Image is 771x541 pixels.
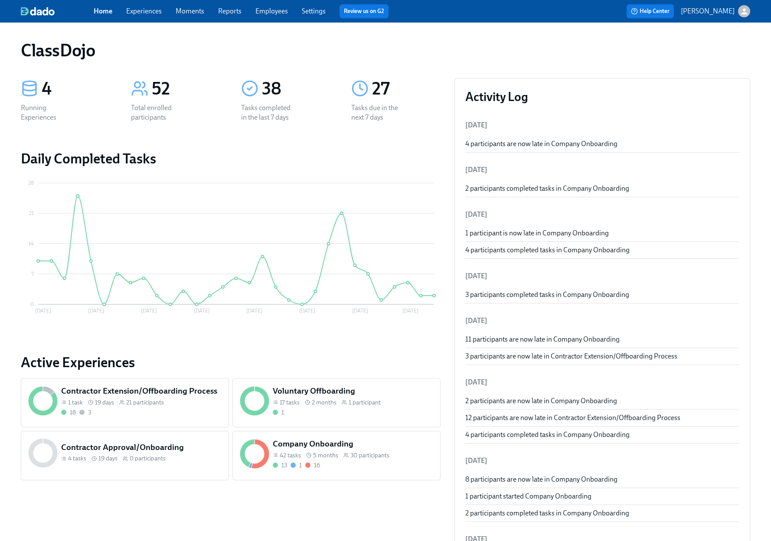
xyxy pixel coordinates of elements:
[349,398,381,407] span: 1 participant
[465,160,739,180] li: [DATE]
[95,398,114,407] span: 19 days
[631,7,670,16] span: Help Center
[340,4,389,18] button: Review us on G2
[21,103,76,122] div: Running Experiences
[255,7,288,15] a: Employees
[627,4,674,18] button: Help Center
[299,461,302,469] div: 1
[21,431,229,480] a: Contractor Approval/Onboarding4 tasks 19 days0 participants
[21,7,55,16] img: dado
[21,354,441,371] a: Active Experiences
[130,454,166,463] span: 0 participants
[465,492,739,501] div: 1 participant started Company Onboarding
[31,271,34,277] tspan: 7
[280,398,300,407] span: 17 tasks
[61,442,222,453] h5: Contractor Approval/Onboarding
[262,78,330,100] div: 38
[465,430,739,440] div: 4 participants completed tasks in Company Onboarding
[302,7,326,15] a: Settings
[465,204,739,225] li: [DATE]
[28,180,34,186] tspan: 28
[352,308,368,314] tspan: [DATE]
[681,7,735,16] p: [PERSON_NAME]
[465,372,739,393] li: [DATE]
[351,103,407,122] div: Tasks due in the next 7 days
[35,308,51,314] tspan: [DATE]
[299,308,315,314] tspan: [DATE]
[273,438,433,450] h5: Company Onboarding
[465,396,739,406] div: 2 participants are now late in Company Onboarding
[126,7,162,15] a: Experiences
[61,408,76,417] div: Completed all due tasks
[465,228,739,238] div: 1 participant is now late in Company Onboarding
[305,461,320,469] div: With overdue tasks
[280,451,301,460] span: 42 tasks
[465,139,739,149] div: 4 participants are now late in Company Onboarding
[681,5,750,17] button: [PERSON_NAME]
[21,378,229,427] a: Contractor Extension/Offboarding Process1 task 19 days21 participants183
[273,461,287,469] div: Completed all due tasks
[61,385,222,397] h5: Contractor Extension/Offboarding Process
[141,308,157,314] tspan: [DATE]
[21,7,94,16] a: dado
[88,308,104,314] tspan: [DATE]
[465,290,739,300] div: 3 participants completed tasks in Company Onboarding
[79,408,91,417] div: Not started
[218,7,242,15] a: Reports
[465,89,739,104] h3: Activity Log
[465,450,739,471] li: [DATE]
[21,40,95,61] h1: ClassDojo
[194,308,210,314] tspan: [DATE]
[465,121,487,129] span: [DATE]
[176,7,204,15] a: Moments
[312,398,336,407] span: 2 months
[344,7,384,16] a: Review us on G2
[372,78,441,100] div: 27
[402,308,418,314] tspan: [DATE]
[126,398,164,407] span: 21 participants
[232,378,441,427] a: Voluntary Offboarding17 tasks 2 months1 participant1
[68,454,86,463] span: 4 tasks
[30,301,34,307] tspan: 0
[465,352,739,361] div: 3 participants are now late in Contractor Extension/Offboarding Process
[70,408,76,417] div: 18
[465,508,739,518] div: 2 participants completed tasks in Company Onboarding
[68,398,83,407] span: 1 task
[273,408,284,417] div: Completed all due tasks
[42,78,110,100] div: 4
[281,461,287,469] div: 13
[21,150,441,167] h2: Daily Completed Tasks
[314,461,320,469] div: 16
[291,461,302,469] div: On time with open tasks
[465,310,739,331] li: [DATE]
[273,385,433,397] h5: Voluntary Offboarding
[465,413,739,423] div: 12 participants are now late in Contractor Extension/Offboarding Process
[465,475,739,484] div: 8 participants are now late in Company Onboarding
[465,245,739,255] div: 4 participants completed tasks in Company Onboarding
[313,451,338,460] span: 5 months
[98,454,118,463] span: 19 days
[152,78,220,100] div: 52
[281,408,284,417] div: 1
[29,241,34,247] tspan: 14
[350,451,389,460] span: 30 participants
[94,7,112,15] a: Home
[246,308,262,314] tspan: [DATE]
[465,266,739,287] li: [DATE]
[29,210,34,216] tspan: 21
[232,431,441,480] a: Company Onboarding42 tasks 5 months30 participants13116
[241,103,297,122] div: Tasks completed in the last 7 days
[131,103,186,122] div: Total enrolled participants
[465,335,739,344] div: 11 participants are now late in Company Onboarding
[465,184,739,193] div: 2 participants completed tasks in Company Onboarding
[88,408,91,417] div: 3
